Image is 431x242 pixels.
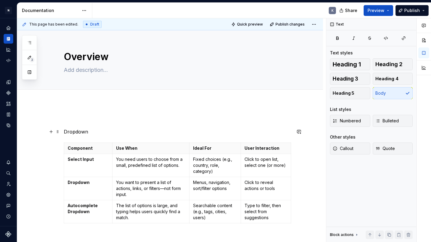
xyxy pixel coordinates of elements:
span: Bulleted [375,118,399,124]
strong: Select Input [68,157,94,162]
button: Bulleted [373,115,413,127]
strong: Ideal For [193,146,211,151]
button: Heading 4 [373,73,413,85]
span: Publish changes [276,22,305,27]
div: N [5,7,12,14]
span: Heading 3 [333,76,358,82]
div: Text styles [330,50,353,56]
span: Preview [368,8,384,14]
button: Heading 2 [373,58,413,70]
button: N [1,4,16,17]
div: Documentation [22,8,79,14]
button: Callout [330,142,370,155]
div: Block actions [330,231,359,239]
button: Preview [364,5,393,16]
span: 3 [29,57,34,62]
span: This page has been edited. [29,22,78,27]
strong: Dropdown [68,180,90,185]
div: Other styles [330,134,356,140]
a: Analytics [4,45,13,54]
a: Design tokens [4,77,13,87]
strong: Autocomplete Dropdown [68,203,99,214]
a: Assets [4,99,13,109]
button: Publish changes [268,20,307,29]
a: Invite team [4,179,13,189]
a: Documentation [4,34,13,44]
span: Publish [404,8,420,14]
span: Heading 4 [375,76,399,82]
p: Click to open list, select one (or more) [245,156,287,168]
p: Type to filter, then select from suggestions [245,203,287,221]
button: Heading 1 [330,58,370,70]
span: Callout [333,146,353,152]
span: Share [345,8,357,14]
button: Search ⌘K [4,168,13,178]
p: Menus, navigation, sort/filter options [193,179,237,191]
div: K [331,8,334,13]
div: List styles [330,106,351,112]
button: Quick preview [229,20,266,29]
a: Settings [4,190,13,200]
strong: Component [68,146,93,151]
a: Components [4,88,13,98]
button: Quote [373,142,413,155]
button: Share [336,5,361,16]
a: Code automation [4,56,13,65]
svg: Supernova Logo [5,231,11,237]
button: Publish [396,5,429,16]
textarea: Overview [63,50,290,64]
a: Home [4,23,13,33]
span: Heading 5 [333,90,354,96]
p: You need users to choose from a small, predefined list of options. [116,156,186,168]
strong: Use When [116,146,137,151]
span: Draft [90,22,99,27]
a: Data sources [4,121,13,130]
button: Heading 5 [330,87,370,99]
p: The list of options is large, and typing helps users quickly find a match. [116,203,186,221]
p: You want to present a list of actions, links, or filters—not form input. [116,179,186,198]
button: Contact support [4,201,13,210]
button: Notifications [4,158,13,167]
span: Quote [375,146,395,152]
p: Dropdown [64,128,291,135]
span: Quick preview [237,22,263,27]
a: Storybook stories [4,110,13,119]
strong: User Interaction [245,146,279,151]
span: Numbered [333,118,361,124]
p: Click to reveal actions or tools [245,179,287,191]
button: Numbered [330,115,370,127]
p: Fixed choices (e.g., country, role, category) [193,156,237,174]
p: Searchable content (e.g., tags, cities, users) [193,203,237,221]
span: Heading 2 [375,61,402,67]
span: Heading 1 [333,61,361,67]
button: Heading 3 [330,73,370,85]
